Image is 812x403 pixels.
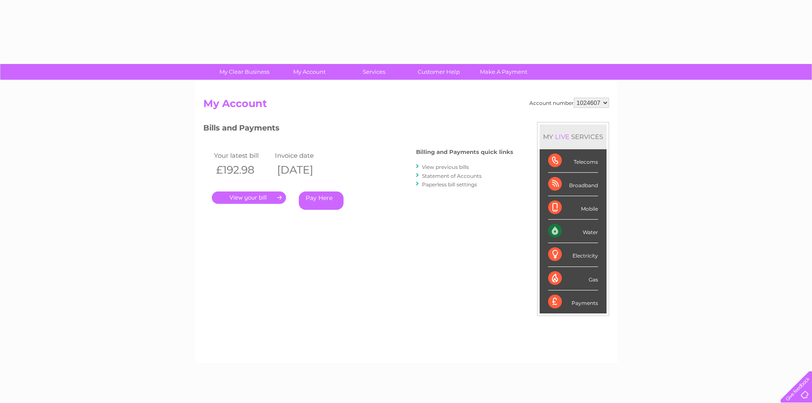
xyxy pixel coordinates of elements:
div: LIVE [553,133,571,141]
a: My Clear Business [209,64,280,80]
a: Pay Here [299,191,344,210]
div: Broadband [548,173,598,196]
a: View previous bills [422,164,469,170]
h3: Bills and Payments [203,122,513,137]
div: Payments [548,290,598,313]
div: MY SERVICES [540,125,607,149]
h2: My Account [203,98,609,114]
div: Mobile [548,196,598,220]
h4: Billing and Payments quick links [416,149,513,155]
a: Statement of Accounts [422,173,482,179]
div: Electricity [548,243,598,267]
a: Services [339,64,409,80]
a: . [212,191,286,204]
th: [DATE] [273,161,334,179]
a: My Account [274,64,344,80]
th: £192.98 [212,161,273,179]
td: Your latest bill [212,150,273,161]
div: Telecoms [548,149,598,173]
td: Invoice date [273,150,334,161]
div: Account number [529,98,609,108]
a: Make A Payment [468,64,539,80]
div: Gas [548,267,598,290]
a: Paperless bill settings [422,181,477,188]
a: Customer Help [404,64,474,80]
div: Water [548,220,598,243]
